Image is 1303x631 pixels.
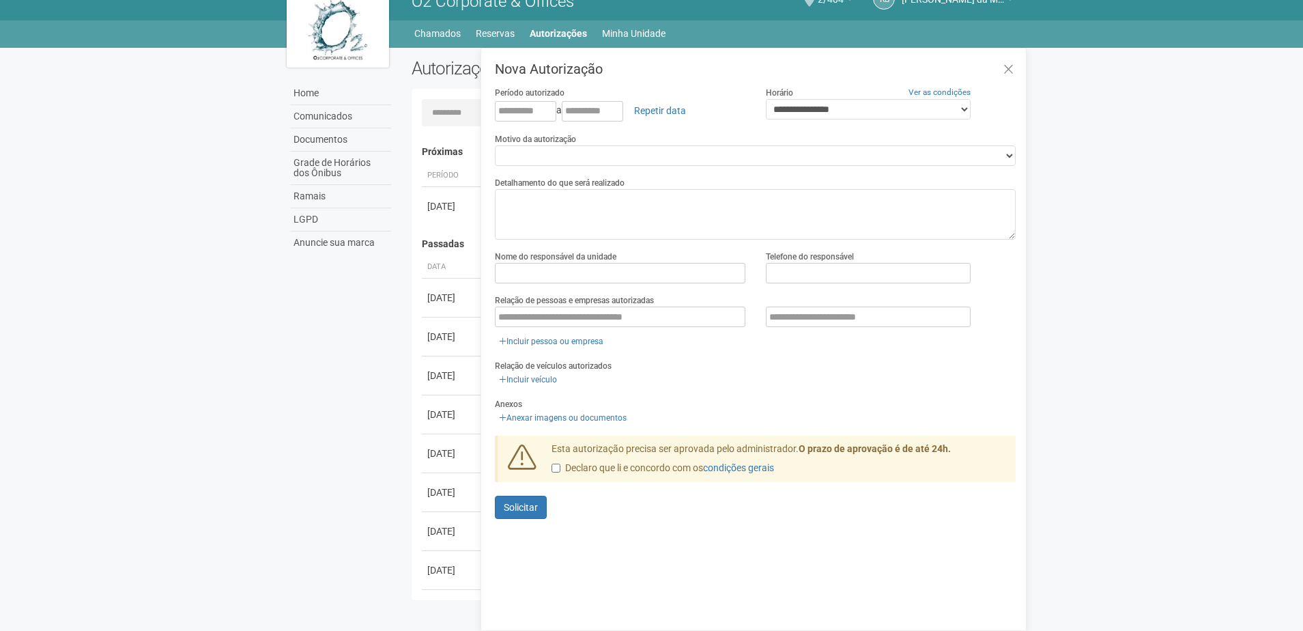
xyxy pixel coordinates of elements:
div: [DATE] [427,291,478,305]
a: Grade de Horários dos Ônibus [290,152,391,185]
input: Declaro que li e concordo com oscondições gerais [552,464,560,473]
a: Repetir data [625,99,695,122]
a: Ver as condições [908,87,971,97]
a: Chamados [414,24,461,43]
div: [DATE] [427,563,478,577]
a: Autorizações [530,24,587,43]
label: Detalhamento do que será realizado [495,177,625,189]
label: Período autorizado [495,87,564,99]
a: Minha Unidade [602,24,665,43]
a: Home [290,82,391,105]
div: [DATE] [427,330,478,343]
label: Horário [766,87,793,99]
div: [DATE] [427,408,478,421]
label: Declaro que li e concordo com os [552,462,774,475]
div: [DATE] [427,524,478,538]
a: Anexar imagens ou documentos [495,410,631,425]
a: Documentos [290,128,391,152]
label: Relação de pessoas e empresas autorizadas [495,294,654,307]
h3: Nova Autorização [495,62,1016,76]
div: [DATE] [427,486,478,499]
button: Solicitar [495,496,547,519]
a: Incluir pessoa ou empresa [495,334,607,349]
a: condições gerais [703,462,774,473]
span: Solicitar [504,502,538,513]
div: [DATE] [427,199,478,213]
h4: Passadas [422,239,1007,249]
th: Data [422,256,483,279]
a: Reservas [476,24,515,43]
label: Motivo da autorização [495,133,576,145]
h2: Autorizações [412,58,704,79]
div: a [495,99,745,122]
div: Esta autorização precisa ser aprovada pelo administrador. [541,443,1016,482]
a: Comunicados [290,105,391,128]
div: [DATE] [427,369,478,382]
a: Ramais [290,185,391,208]
label: Telefone do responsável [766,251,854,263]
a: LGPD [290,208,391,232]
a: Anuncie sua marca [290,232,391,254]
label: Nome do responsável da unidade [495,251,616,263]
label: Relação de veículos autorizados [495,360,612,372]
h4: Próximas [422,147,1007,157]
a: Incluir veículo [495,372,561,387]
th: Período [422,165,483,187]
label: Anexos [495,398,522,410]
strong: O prazo de aprovação é de até 24h. [799,443,951,454]
div: [DATE] [427,447,478,460]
